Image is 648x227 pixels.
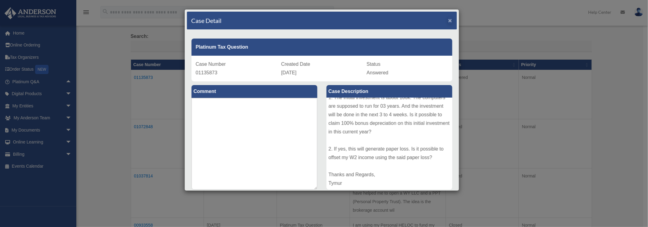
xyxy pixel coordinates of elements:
[367,70,388,75] span: Answered
[191,16,222,25] h4: Case Detail
[367,61,380,67] span: Status
[448,17,452,24] span: ×
[281,61,310,67] span: Created Date
[191,85,317,98] label: Comment
[196,61,226,67] span: Case Number
[196,70,217,75] span: 01135873
[326,98,452,190] div: Hi, I’m planning to start a crypto mining rig business. It’s essentially buying high spec. comput...
[448,17,452,24] button: Close
[326,85,452,98] label: Case Description
[191,39,452,56] div: Platinum Tax Question
[281,70,297,75] span: [DATE]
